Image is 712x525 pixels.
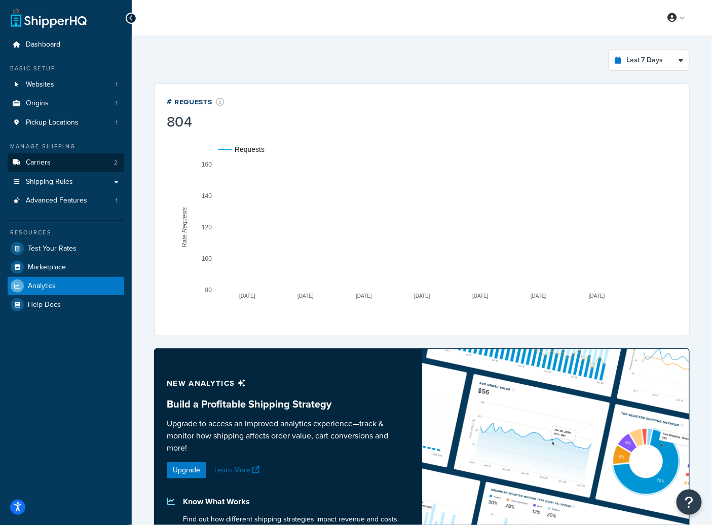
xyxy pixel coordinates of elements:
a: Analytics [8,277,124,295]
span: 1 [116,80,118,89]
text: 80 [205,287,212,294]
span: Origins [26,99,49,108]
h3: Build a Profitable Shipping Strategy [167,398,410,410]
li: Advanced Features [8,191,124,210]
span: Help Docs [28,301,61,309]
p: New analytics [167,376,410,390]
div: 804 [167,115,224,129]
div: Basic Setup [8,64,124,73]
a: Origins1 [8,94,124,113]
li: Carriers [8,153,124,172]
text: 140 [202,192,212,199]
span: Dashboard [26,41,60,49]
span: Analytics [28,282,56,291]
button: Open Resource Center [677,490,702,515]
text: Rate Requests [181,207,188,247]
span: Carriers [26,158,51,167]
li: Websites [8,75,124,94]
a: Advanced Features1 [8,191,124,210]
text: 160 [202,161,212,168]
text: 120 [202,224,212,231]
text: [DATE] [239,294,255,299]
span: 2 [114,158,118,167]
text: 100 [202,255,212,262]
a: Upgrade [167,462,206,478]
span: Advanced Features [26,196,87,205]
text: [DATE] [414,294,430,299]
span: 1 [116,99,118,108]
text: [DATE] [297,294,314,299]
span: Websites [26,80,54,89]
a: Pickup Locations1 [8,113,124,132]
div: Resources [8,228,124,237]
span: 1 [116,196,118,205]
p: Upgrade to access an improved analytics experience—track & monitor how shipping affects order val... [167,418,410,454]
div: Manage Shipping [8,142,124,151]
p: Know What Works [183,495,410,509]
a: Websites1 [8,75,124,94]
span: Shipping Rules [26,178,73,186]
div: # Requests [167,96,224,107]
text: Requests [235,145,265,153]
a: Carriers2 [8,153,124,172]
text: [DATE] [589,294,605,299]
a: Help Docs [8,296,124,314]
span: Pickup Locations [26,118,79,127]
span: Marketplace [28,263,66,272]
a: Learn More [214,465,262,475]
text: [DATE] [531,294,547,299]
a: Marketplace [8,258,124,276]
a: Dashboard [8,35,124,54]
li: Origins [8,94,124,113]
a: Test Your Rates [8,239,124,258]
span: Test Your Rates [28,245,77,253]
text: [DATE] [472,294,489,299]
svg: A chart. [167,131,677,324]
a: Shipping Rules [8,173,124,191]
text: [DATE] [356,294,372,299]
span: 1 [116,118,118,127]
li: Pickup Locations [8,113,124,132]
